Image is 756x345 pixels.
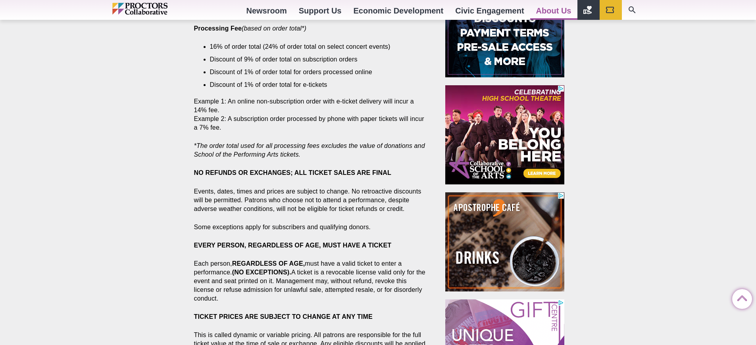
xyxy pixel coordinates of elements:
[210,55,416,64] li: Discount of 9% of order total on subscription orders
[232,260,305,267] strong: REGARDLESS OF AGE,
[445,85,564,184] iframe: Advertisement
[242,25,306,32] em: (based on order total*)
[112,3,202,15] img: Proctors logo
[194,169,391,176] strong: NO REFUNDS OR EXCHANGES; ALL TICKET SALES ARE FINAL
[194,25,242,32] strong: Processing Fee
[210,68,416,77] li: Discount of 1% of order total for orders processed online
[194,313,373,320] strong: TICKET PRICES ARE SUBJECT TO CHANGE AT ANY TIME
[210,80,416,89] li: Discount of 1% of order total for e-tickets
[194,223,427,232] p: Some exceptions apply for subscribers and qualifying donors.
[194,242,392,249] strong: EVERY PERSON, REGARDLESS OF AGE, MUST HAVE A TICKET
[210,42,416,51] li: 16% of order total (24% of order total on select concert events)
[232,269,291,276] strong: (NO EXCEPTIONS).
[732,289,748,305] a: Back to Top
[445,192,564,291] iframe: Advertisement
[194,97,427,132] p: Example 1: An online non-subscription order with e-ticket delivery will incur a 14% fee. Example ...
[194,187,427,213] p: Events, dates, times and prices are subject to change. No retroactive discounts will be permitted...
[194,142,425,158] em: *The order total used for all processing fees excludes the value of donations and School of the P...
[194,259,427,303] p: Each person, must have a valid ticket to enter a performance. A ticket is a revocable license val...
